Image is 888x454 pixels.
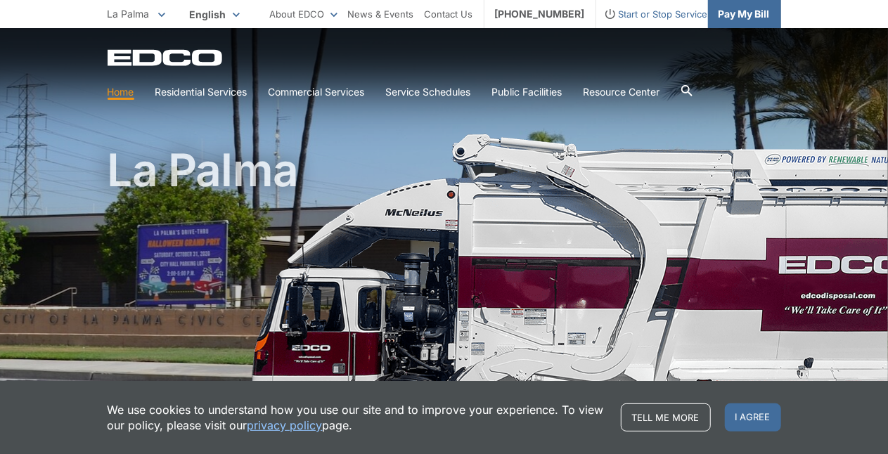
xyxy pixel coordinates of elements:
a: News & Events [348,6,414,22]
a: Tell me more [621,403,711,432]
a: EDCD logo. Return to the homepage. [108,49,224,66]
a: Public Facilities [492,84,562,100]
a: Home [108,84,134,100]
span: Pay My Bill [719,6,770,22]
a: About EDCO [270,6,337,22]
a: Contact Us [425,6,473,22]
span: La Palma [108,8,150,20]
a: Service Schedules [386,84,471,100]
a: privacy policy [247,417,323,433]
p: We use cookies to understand how you use our site and to improve your experience. To view our pol... [108,402,607,433]
span: English [179,3,250,26]
a: Resource Center [584,84,660,100]
span: I agree [725,403,781,432]
a: Commercial Services [269,84,365,100]
a: Residential Services [155,84,247,100]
